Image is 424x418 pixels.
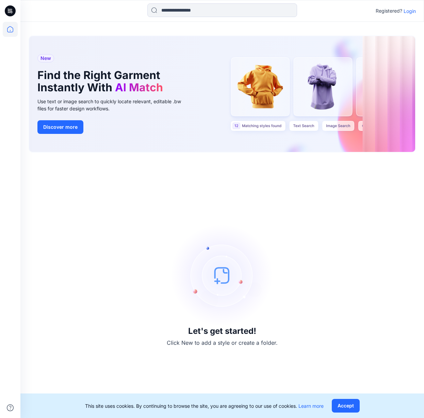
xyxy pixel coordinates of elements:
a: Learn more [298,403,324,409]
img: empty-state-image.svg [171,224,273,326]
span: New [40,54,51,62]
p: Login [404,7,416,15]
div: Use text or image search to quickly locate relevant, editable .bw files for faster design workflows. [37,98,191,112]
h1: Find the Right Garment Instantly With [37,69,180,94]
button: Discover more [37,120,83,134]
p: This site uses cookies. By continuing to browse the site, you are agreeing to our use of cookies. [85,402,324,409]
button: Accept [332,399,360,413]
span: AI Match [115,81,163,94]
p: Registered? [376,7,402,15]
p: Click New to add a style or create a folder. [167,339,278,347]
h3: Let's get started! [188,326,256,336]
